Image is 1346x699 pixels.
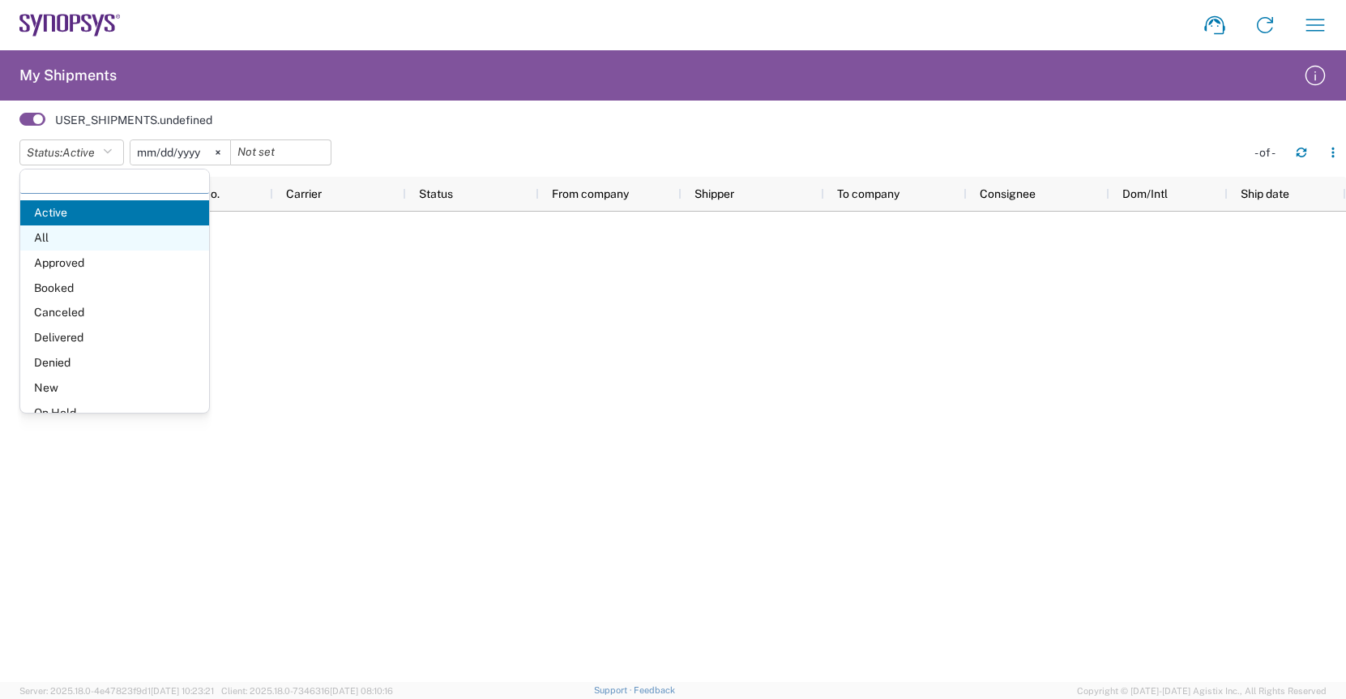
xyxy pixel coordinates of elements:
[20,251,209,276] span: Approved
[694,187,734,200] span: Shipper
[19,686,214,696] span: Server: 2025.18.0-4e47823f9d1
[20,325,209,350] span: Delivered
[552,187,629,200] span: From company
[231,140,331,165] input: Not set
[634,685,675,695] a: Feedback
[20,200,209,225] span: Active
[55,113,212,127] label: USER_SHIPMENTS.undefined
[837,187,899,200] span: To company
[594,685,635,695] a: Support
[20,300,209,325] span: Canceled
[419,187,453,200] span: Status
[1122,187,1168,200] span: Dom/Intl
[20,225,209,251] span: All
[1241,187,1289,200] span: Ship date
[330,686,393,696] span: [DATE] 08:10:16
[62,146,95,159] span: Active
[20,401,209,426] span: On Hold
[980,187,1036,200] span: Consignee
[221,686,393,696] span: Client: 2025.18.0-7346316
[20,276,209,301] span: Booked
[1254,145,1283,160] div: - of -
[19,66,117,85] h2: My Shipments
[286,187,322,200] span: Carrier
[151,686,214,696] span: [DATE] 10:23:21
[1077,684,1327,698] span: Copyright © [DATE]-[DATE] Agistix Inc., All Rights Reserved
[19,139,124,165] button: Status:Active
[20,375,209,401] span: New
[130,140,230,165] input: Not set
[20,350,209,375] span: Denied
